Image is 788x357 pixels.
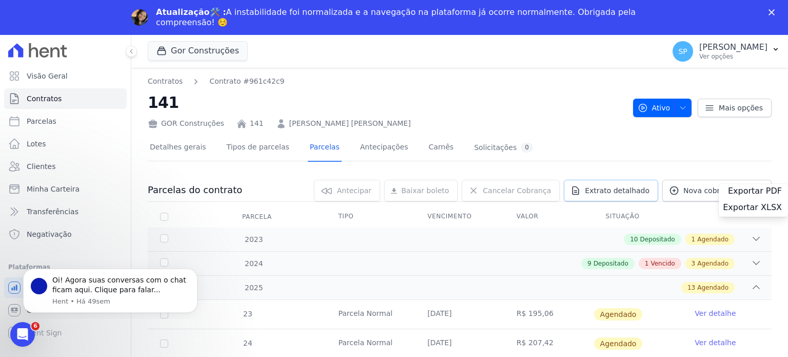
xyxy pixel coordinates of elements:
[4,156,127,177] a: Clientes
[8,259,213,319] iframe: Intercom notifications mensagem
[426,135,456,162] a: Carnês
[698,99,772,117] a: Mais opções
[242,339,252,347] span: 24
[769,9,779,15] div: Fechar
[472,135,535,162] a: Solicitações0
[156,7,226,17] b: Atualização🛠️ :
[594,308,643,321] span: Agendado
[638,99,671,117] span: Ativo
[4,134,127,154] a: Lotes
[27,139,46,149] span: Lotes
[27,206,78,217] span: Transferências
[415,300,504,329] td: [DATE]
[697,235,728,244] span: Agendado
[692,235,696,244] span: 1
[250,118,264,129] a: 141
[504,206,594,228] th: Valor
[4,66,127,86] a: Visão Geral
[148,118,224,129] div: GOR Construções
[27,71,68,81] span: Visão Geral
[695,308,736,318] a: Ver detalhe
[697,259,728,268] span: Agendado
[504,300,594,329] td: R$ 195,06
[148,76,625,87] nav: Breadcrumb
[651,259,675,268] span: Vencido
[662,180,772,201] a: Nova cobrança avulsa
[594,337,643,350] span: Agendado
[148,76,183,87] a: Contratos
[230,206,284,227] div: Parcela
[564,180,658,201] a: Extrato detalhado
[594,259,628,268] span: Depositado
[326,206,415,228] th: Tipo
[678,48,687,55] span: SP
[4,201,127,222] a: Transferências
[326,300,415,329] td: Parcela Normal
[358,135,410,162] a: Antecipações
[148,41,248,61] button: Gor Construções
[728,186,782,196] span: Exportar PDF
[27,93,62,104] span: Contratos
[10,322,35,347] iframe: Intercom live chat
[640,235,675,244] span: Depositado
[289,118,411,129] a: [PERSON_NAME] [PERSON_NAME]
[692,259,696,268] span: 3
[633,99,692,117] button: Ativo
[242,310,252,318] span: 23
[664,37,788,66] button: SP [PERSON_NAME] Ver opções
[31,322,40,330] span: 6
[225,135,291,162] a: Tipos de parcelas
[695,337,736,348] a: Ver detalhe
[728,186,784,198] a: Exportar PDF
[156,7,640,28] div: A instabilidade foi normalizada e a navegação na plataforma já ocorre normalmente. Obrigada pela ...
[27,229,72,239] span: Negativação
[723,202,784,215] a: Exportar XLSX
[148,184,242,196] h3: Parcelas do contrato
[308,135,342,162] a: Parcelas
[209,76,284,87] a: Contrato #961c42c9
[474,143,533,153] div: Solicitações
[131,9,148,26] img: Profile image for Adriane
[148,135,208,162] a: Detalhes gerais
[630,235,638,244] span: 10
[27,161,55,172] span: Clientes
[585,185,649,196] span: Extrato detalhado
[4,277,127,298] a: Recebíveis
[697,283,728,292] span: Agendado
[160,340,168,348] input: default
[148,76,285,87] nav: Breadcrumb
[4,224,127,245] a: Negativação
[4,179,127,199] a: Minha Carteira
[4,111,127,131] a: Parcelas
[723,202,782,213] span: Exportar XLSX
[699,52,767,61] p: Ver opções
[699,42,767,52] p: [PERSON_NAME]
[587,259,592,268] span: 9
[645,259,649,268] span: 1
[4,300,127,321] a: Conta Hent
[594,206,683,228] th: Situação
[683,185,763,196] span: Nova cobrança avulsa
[521,143,533,153] div: 0
[27,184,80,194] span: Minha Carteira
[148,91,625,114] h2: 141
[719,103,763,113] span: Mais opções
[27,116,56,126] span: Parcelas
[415,206,504,228] th: Vencimento
[687,283,695,292] span: 13
[4,88,127,109] a: Contratos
